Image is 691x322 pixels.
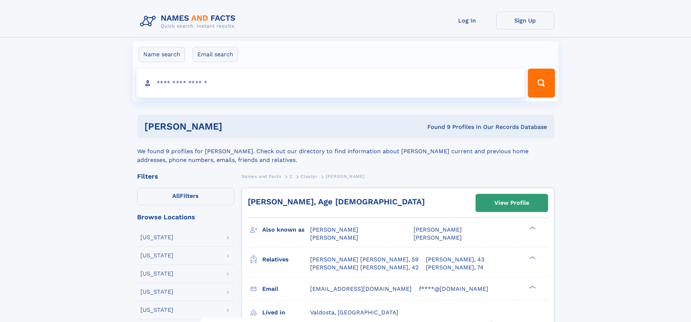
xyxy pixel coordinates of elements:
[248,197,425,206] a: [PERSON_NAME], Age [DEMOGRAPHIC_DATA]
[527,285,536,289] div: ❯
[137,188,234,205] label: Filters
[310,226,358,233] span: [PERSON_NAME]
[139,47,185,62] label: Name search
[310,264,419,272] a: [PERSON_NAME] [PERSON_NAME], 42
[193,47,238,62] label: Email search
[527,226,536,231] div: ❯
[289,172,293,181] a: C
[326,174,365,179] span: [PERSON_NAME]
[136,69,525,98] input: search input
[137,138,554,164] div: We found 9 profiles for [PERSON_NAME]. Check out our directory to find information about [PERSON_...
[262,306,310,319] h3: Lived in
[301,172,317,181] a: Claster
[414,226,462,233] span: [PERSON_NAME]
[494,195,529,211] div: View Profile
[140,271,173,277] div: [US_STATE]
[310,234,358,241] span: [PERSON_NAME]
[242,172,281,181] a: Names and Facts
[140,289,173,295] div: [US_STATE]
[438,12,496,29] a: Log In
[289,174,293,179] span: C
[527,255,536,260] div: ❯
[496,12,554,29] a: Sign Up
[310,309,398,316] span: Valdosta, [GEOGRAPHIC_DATA]
[137,214,234,220] div: Browse Locations
[414,234,462,241] span: [PERSON_NAME]
[137,12,242,31] img: Logo Names and Facts
[262,283,310,295] h3: Email
[262,253,310,266] h3: Relatives
[262,224,310,236] h3: Also known as
[476,194,548,212] a: View Profile
[144,122,325,131] h1: [PERSON_NAME]
[310,285,412,292] span: [EMAIL_ADDRESS][DOMAIN_NAME]
[528,69,555,98] button: Search Button
[172,192,180,199] span: All
[426,264,484,272] a: [PERSON_NAME], 74
[301,174,317,179] span: Claster
[426,256,484,264] a: [PERSON_NAME], 43
[140,235,173,240] div: [US_STATE]
[310,256,419,264] a: [PERSON_NAME] [PERSON_NAME], 59
[140,253,173,258] div: [US_STATE]
[325,123,547,131] div: Found 9 Profiles In Our Records Database
[137,173,234,180] div: Filters
[140,307,173,313] div: [US_STATE]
